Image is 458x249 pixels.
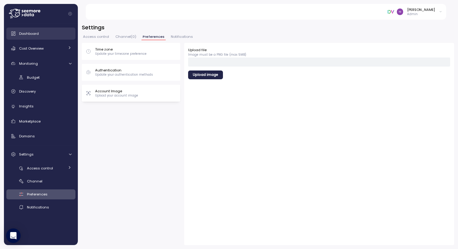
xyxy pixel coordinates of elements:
div: [PERSON_NAME] [407,7,435,12]
a: Budget [6,72,75,82]
a: Access control [6,163,75,173]
span: Access control [27,166,53,171]
a: Settings [6,148,75,160]
div: Open Intercom Messenger [6,228,21,243]
span: Marketplace [19,119,41,124]
p: Account Image [95,89,138,93]
p: Upload your account image [95,93,138,98]
p: Image must be a PNG file (max 5MB) [188,53,450,57]
label: Upload file [188,48,207,53]
span: Domains [19,134,35,139]
h3: Settings [82,24,454,31]
p: Time zone [95,47,147,52]
p: Update your authentication methods [95,73,153,77]
img: aa5bc15c2af7a8687bb201f861f8e68b [397,8,403,15]
a: Insights [6,100,75,112]
span: Channel ( 0 ) [115,35,136,38]
span: Discovery [19,89,36,94]
span: Monitoring [19,61,38,66]
span: Channel [27,179,42,184]
p: Admin [407,12,435,16]
p: Authentication [95,68,153,73]
img: 6791f8edfa6a2c9608b219b1.PNG [388,8,394,15]
a: Dashboard [6,28,75,40]
button: Upload image [188,70,223,79]
a: Monitoring [6,57,75,70]
a: Cost Overview [6,42,75,54]
span: Preferences [143,35,164,38]
span: Upload image [193,71,218,79]
span: Budget [27,75,40,80]
span: Dashboard [19,31,39,36]
span: Cost Overview [19,46,44,51]
span: Preferences [27,192,48,197]
span: Insights [19,104,34,109]
a: Domains [6,130,75,142]
span: Notifications [27,205,49,210]
span: Notifications [171,35,193,38]
button: Collapse navigation [66,11,74,16]
a: Notifications [6,202,75,212]
span: Access control [83,35,109,38]
a: Discovery [6,85,75,97]
p: Update your timezone preference [95,52,147,56]
span: Settings [19,152,34,157]
a: Preferences [6,189,75,199]
a: Marketplace [6,115,75,127]
a: Channel [6,176,75,186]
